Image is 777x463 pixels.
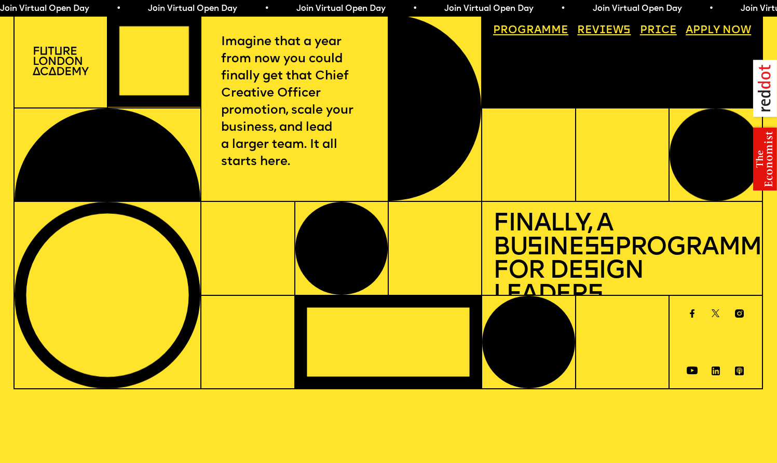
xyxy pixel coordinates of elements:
h1: Finally, a Bu ine Programme for De ign Leader [493,213,751,307]
span: • [412,5,417,13]
span: • [264,5,268,13]
span: s [588,283,603,308]
span: ss [584,236,615,261]
span: s [583,259,599,284]
span: a [534,25,541,36]
a: Programme [488,20,574,41]
a: Apply now [680,20,757,41]
p: Imagine that a year from now you could finally get that Chief Creative Officer promotion, scale y... [221,34,369,171]
span: s [527,236,542,261]
span: • [708,5,713,13]
a: Reviews [572,20,636,41]
span: • [560,5,565,13]
span: • [116,5,120,13]
a: Price [634,20,682,41]
span: A [686,25,693,36]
